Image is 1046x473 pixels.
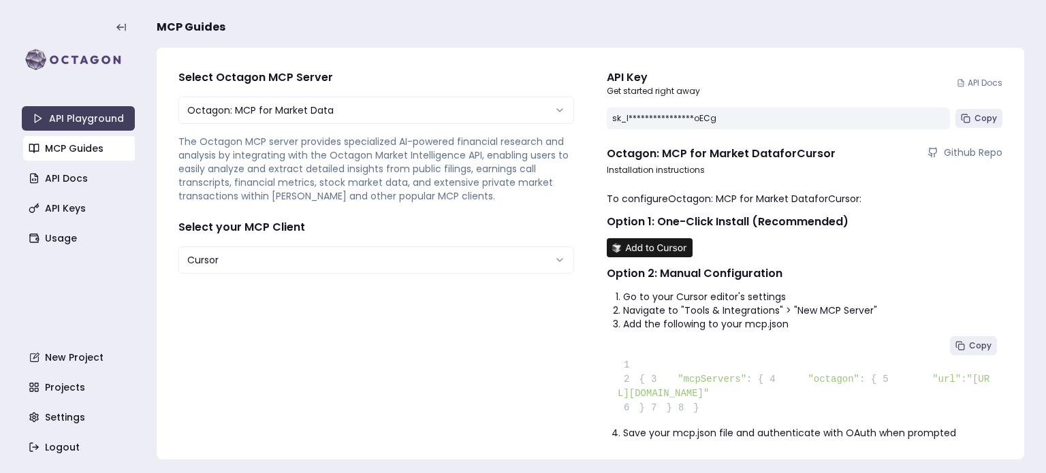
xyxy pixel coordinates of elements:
[672,402,699,413] span: }
[607,165,1002,176] p: Installation instructions
[678,374,746,385] span: "mcpServers"
[957,78,1002,88] a: API Docs
[969,340,992,351] span: Copy
[623,290,1002,304] li: Go to your Cursor editor's settings
[23,435,136,459] a: Logout
[607,265,1002,282] h2: Option 2: Manual Configuration
[607,238,693,257] img: Install MCP Server
[645,402,672,413] span: }
[746,374,763,385] span: : {
[974,113,997,124] span: Copy
[607,214,1002,230] h2: Option 1: One-Click Install (Recommended)
[618,402,645,413] span: }
[961,374,966,385] span: :
[618,358,639,372] span: 1
[23,136,136,161] a: MCP Guides
[23,166,136,191] a: API Docs
[763,372,785,387] span: 4
[618,372,639,387] span: 2
[645,372,667,387] span: 3
[23,405,136,429] a: Settings
[178,219,574,235] h4: Select your MCP Client
[23,226,136,250] a: Usage
[607,86,700,97] p: Get started right away
[23,196,136,221] a: API Keys
[808,374,859,385] span: "octagon"
[607,146,836,162] h4: Octagon: MCP for Market Data for Cursor
[944,146,1002,159] span: Github Repo
[178,69,574,86] h4: Select Octagon MCP Server
[607,69,700,86] div: API Key
[22,46,135,74] img: logo-rect-yK7x_WSZ.svg
[623,304,1002,317] li: Navigate to "Tools & Integrations" > "New MCP Server"
[22,106,135,131] a: API Playground
[672,401,694,415] span: 8
[932,374,961,385] span: "url"
[23,375,136,399] a: Projects
[23,345,136,370] a: New Project
[645,401,667,415] span: 7
[607,192,1002,206] p: To configure Octagon: MCP for Market Data for Cursor :
[859,374,876,385] span: : {
[178,135,574,203] p: The Octagon MCP server provides specialized AI-powered financial research and analysis by integra...
[623,317,1002,331] li: Add the following to your mcp.json
[876,372,898,387] span: 5
[928,146,1002,159] a: Github Repo
[618,401,639,415] span: 6
[618,374,645,385] span: {
[157,19,225,35] span: MCP Guides
[955,109,1002,128] button: Copy
[950,336,997,355] button: Copy
[623,426,1002,440] li: Save your mcp.json file and authenticate with OAuth when prompted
